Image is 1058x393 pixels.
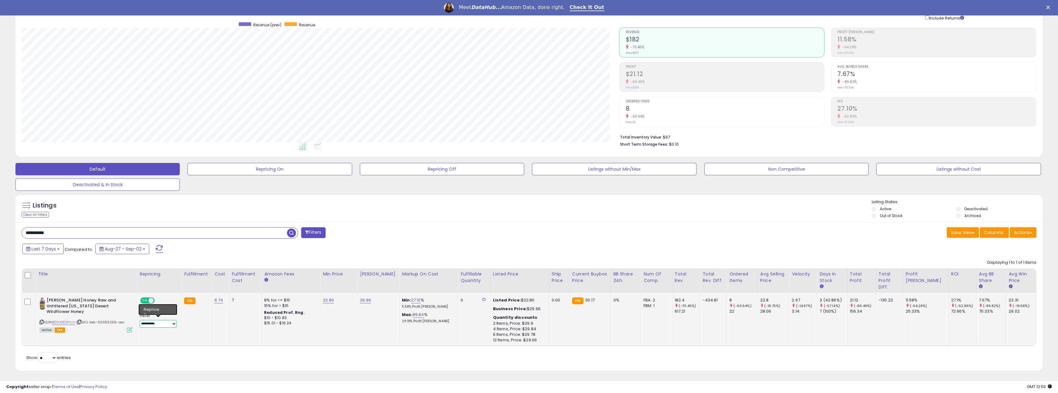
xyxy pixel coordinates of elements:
a: 89.84 [413,312,424,318]
small: (-57.14%) [824,303,840,308]
small: FBA [572,297,584,304]
small: Days In Stock. [820,284,823,289]
b: Total Inventory Value: [620,135,662,140]
button: Save View [947,227,979,238]
div: 4 Items, Price: $29.84 [493,326,544,332]
div: Markup on Cost [402,271,455,277]
div: 7.67% [979,297,1006,303]
div: 72.96% [951,309,976,314]
div: Ship Price [552,271,567,284]
small: Prev: 72.96% [837,120,854,124]
div: % [402,297,453,309]
button: Actions [1010,227,1036,238]
a: Check It Out [570,4,604,11]
a: 29.99 [360,297,371,303]
small: (-63.64%) [733,303,751,308]
div: Profit [PERSON_NAME] [906,271,946,284]
div: 27.1% [951,297,976,303]
i: DataHub... [471,4,501,10]
div: Repricing [140,271,179,277]
small: Prev: $156 [626,86,639,89]
div: 7 [232,297,257,303]
div: FBA: 2 [643,297,667,303]
div: $15.01 - $16.24 [264,321,315,326]
div: 28.06 [760,309,789,314]
button: Listings without Cost [876,163,1041,175]
li: $97 [620,133,1032,140]
small: -70.45% [629,45,644,49]
div: 2.67 [792,297,817,303]
small: -54.28% [840,45,857,49]
span: Revenue [626,31,824,34]
button: Deactivated & In Stock [15,178,180,191]
small: Prev: 75.33% [837,86,854,89]
span: Profit [626,65,824,69]
span: Revenue (prev) [253,22,281,28]
span: OFF [154,298,164,303]
button: Non Competitive [704,163,869,175]
small: Prev: 25.33% [837,51,854,55]
b: Max: [402,312,413,318]
small: Avg BB Share. [979,284,983,289]
b: Min: [402,297,411,303]
div: Current Buybox Price [572,271,608,284]
div: Min Price [323,271,355,277]
div: Listed Price [493,271,546,277]
div: Total Profit Diff. [879,271,900,290]
div: Num of Comp. [643,271,669,284]
div: 617.21 [675,309,700,314]
div: Total Rev. Diff. [702,271,724,284]
div: Include Returns [921,14,972,21]
div: 29.02 [1009,309,1036,314]
button: Last 7 Days [22,244,64,254]
div: ROI [951,271,974,277]
button: Listings without Min/Max [532,163,696,175]
div: Avg Win Price [1009,271,1034,284]
div: Fulfillment Cost [232,271,259,284]
h2: $182 [626,36,824,44]
small: (-19.68%) [1013,303,1029,308]
span: Show: entries [26,355,71,361]
a: 27.10 [411,297,421,303]
div: 2 Items, Price: $29.9 [493,321,544,326]
div: 7 (100%) [820,309,847,314]
span: Aug-27 - Sep-02 [105,246,141,252]
div: $29.96 [493,306,544,312]
small: (-89.82%) [983,303,1000,308]
small: (-54.28%) [910,303,927,308]
h2: 8 [626,105,824,113]
div: 3.14 [792,309,817,314]
small: -62.86% [840,114,857,119]
div: Cost [214,271,226,277]
small: Amazon Fees. [264,277,268,283]
div: Clear All Filters [22,212,49,218]
div: -434.81 [702,297,722,303]
span: Compared to: [65,246,93,252]
b: [PERSON_NAME] Honey Raw and Unfiltered [US_STATE] Desert Wildflower Honey [47,297,122,316]
small: -89.82% [840,79,857,84]
a: Privacy Policy [80,384,107,390]
div: FBM: 1 [643,303,667,309]
small: -86.49% [629,79,645,84]
span: $0.10 [669,141,679,147]
div: 182.4 [675,297,700,303]
div: $10 - $10.83 [264,315,315,321]
b: Short Term Storage Fees: [620,142,668,147]
p: Listing States: [872,199,1043,205]
p: 29.18% Profit [PERSON_NAME] [402,319,453,323]
div: Fulfillable Quantity [461,271,488,284]
small: (-70.45%) [679,303,696,308]
div: Total Rev. [675,271,698,284]
small: FBA [184,297,196,304]
div: 0 [461,297,486,303]
div: 75.33% [979,309,1006,314]
div: Amazon Fees [264,271,318,277]
th: The percentage added to the cost of goods (COGS) that forms the calculator for Min & Max prices. [399,268,458,293]
div: 0.00 [552,297,565,303]
div: 22.8 [760,297,789,303]
div: 15% for > $15 [264,303,315,309]
div: % [402,312,453,323]
button: Filters [301,227,325,238]
label: Archived [964,213,981,218]
h2: 11.58% [837,36,1036,44]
